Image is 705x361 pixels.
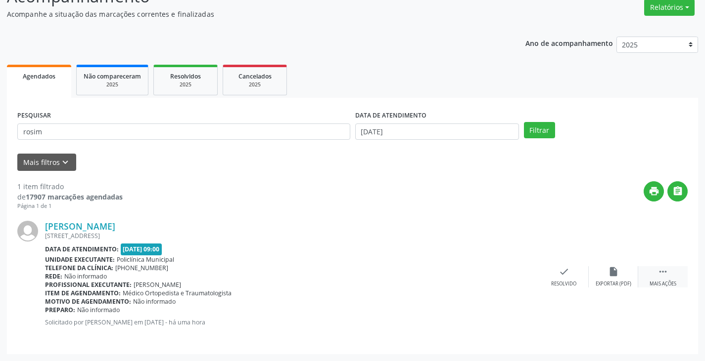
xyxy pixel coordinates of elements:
label: PESQUISAR [17,108,51,123]
i: keyboard_arrow_down [60,157,71,168]
span: Não informado [64,272,107,281]
span: Cancelados [238,72,272,80]
span: Não informado [133,297,176,306]
strong: 17907 marcações agendadas [26,192,123,201]
div: 2025 [84,81,141,88]
span: Policlínica Municipal [117,255,174,264]
span: Não informado [77,306,120,314]
a: [PERSON_NAME] [45,221,115,232]
b: Preparo: [45,306,75,314]
img: img [17,221,38,241]
button: Mais filtroskeyboard_arrow_down [17,154,76,171]
p: Solicitado por [PERSON_NAME] em [DATE] - há uma hora [45,318,539,326]
span: Médico Ortopedista e Traumatologista [123,289,232,297]
div: 2025 [230,81,280,88]
span: [DATE] 09:00 [121,243,162,255]
button:  [667,181,688,201]
span: [PERSON_NAME] [134,281,181,289]
div: 1 item filtrado [17,181,123,192]
b: Unidade executante: [45,255,115,264]
div: [STREET_ADDRESS] [45,232,539,240]
b: Telefone da clínica: [45,264,113,272]
input: Selecione um intervalo [355,123,519,140]
b: Rede: [45,272,62,281]
input: Nome, CNS [17,123,350,140]
span: Agendados [23,72,55,80]
b: Motivo de agendamento: [45,297,131,306]
p: Ano de acompanhamento [525,37,613,49]
div: Exportar (PDF) [596,281,631,287]
div: de [17,192,123,202]
span: Não compareceram [84,72,141,80]
button: Filtrar [524,122,555,139]
div: Página 1 de 1 [17,202,123,210]
span: Resolvidos [170,72,201,80]
b: Item de agendamento: [45,289,121,297]
button: print [644,181,664,201]
i:  [672,186,683,197]
div: 2025 [161,81,210,88]
div: Resolvido [551,281,576,287]
i: insert_drive_file [608,266,619,277]
i: check [559,266,569,277]
i: print [649,186,659,197]
i:  [658,266,668,277]
label: DATA DE ATENDIMENTO [355,108,426,123]
b: Profissional executante: [45,281,132,289]
p: Acompanhe a situação das marcações correntes e finalizadas [7,9,491,19]
div: Mais ações [650,281,676,287]
b: Data de atendimento: [45,245,119,253]
span: [PHONE_NUMBER] [115,264,168,272]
